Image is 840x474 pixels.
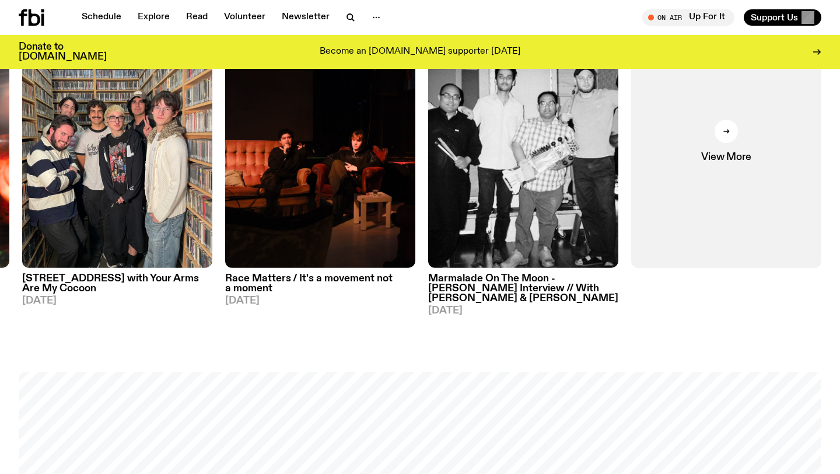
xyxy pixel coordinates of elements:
a: Read [179,9,215,26]
a: View More [631,14,821,268]
img: Artist Your Arms Are My Cocoon in the fbi music library [22,14,212,268]
a: Explore [131,9,177,26]
img: A photo of Shareeka and Ethan speaking live at The Red Rattler, a repurposed warehouse venue. The... [225,14,415,268]
h3: Donate to [DOMAIN_NAME] [19,42,107,62]
button: On AirUp For It [642,9,734,26]
button: Support Us [744,9,821,26]
a: Marmalade On The Moon - [PERSON_NAME] Interview // With [PERSON_NAME] & [PERSON_NAME][DATE] [428,268,618,316]
a: Race Matters / It's a movement not a moment[DATE] [225,268,415,306]
p: Become an [DOMAIN_NAME] supporter [DATE] [320,47,520,57]
a: [STREET_ADDRESS] with Your Arms Are My Cocoon[DATE] [22,268,212,306]
a: Schedule [75,9,128,26]
h3: Marmalade On The Moon - [PERSON_NAME] Interview // With [PERSON_NAME] & [PERSON_NAME] [428,274,618,304]
h3: [STREET_ADDRESS] with Your Arms Are My Cocoon [22,274,212,294]
span: Support Us [751,12,798,23]
a: Newsletter [275,9,337,26]
span: [DATE] [428,306,618,316]
span: View More [701,152,751,162]
h3: Race Matters / It's a movement not a moment [225,274,415,294]
span: [DATE] [22,296,212,306]
span: Tune in live [655,13,729,22]
a: Volunteer [217,9,272,26]
span: [DATE] [225,296,415,306]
